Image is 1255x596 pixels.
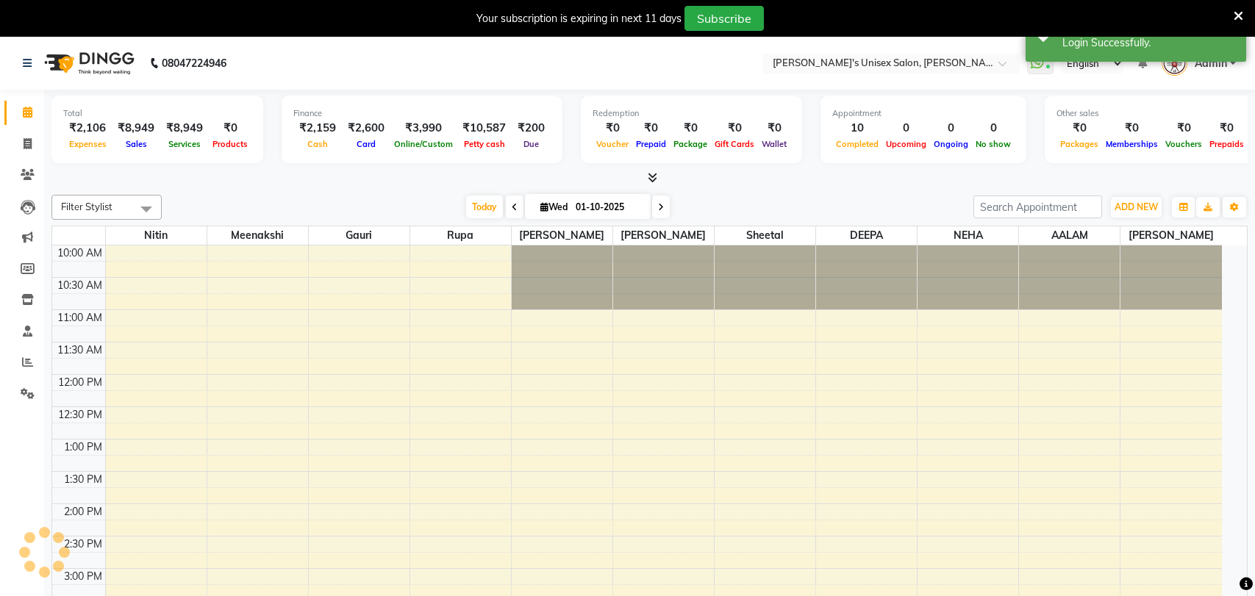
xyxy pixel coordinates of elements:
div: 3:00 PM [61,569,105,584]
span: Filter Stylist [61,201,112,212]
b: 08047224946 [162,43,226,84]
span: Sales [122,139,151,149]
span: Expenses [65,139,110,149]
span: NEHA [918,226,1018,245]
div: 0 [882,120,930,137]
div: Total [63,107,251,120]
div: ₹2,159 [293,120,342,137]
span: Gift Cards [711,139,758,149]
div: 1:00 PM [61,439,105,455]
img: Admin [1162,50,1187,76]
span: Prepaid [632,139,670,149]
span: ADD NEW [1115,201,1158,212]
span: AALAM [1019,226,1120,245]
span: Due [520,139,543,149]
span: DEEPA [816,226,917,245]
div: 12:00 PM [55,375,105,390]
span: No show [972,139,1015,149]
span: Today [466,195,503,218]
div: 10:30 AM [54,278,105,293]
div: ₹0 [758,120,790,137]
span: Admin [1195,56,1227,71]
div: ₹3,990 [390,120,457,137]
div: ₹200 [512,120,551,137]
span: [PERSON_NAME] [1120,226,1222,245]
div: 0 [930,120,972,137]
span: Packages [1056,139,1102,149]
button: Subscribe [684,6,764,31]
div: ₹2,106 [63,120,112,137]
div: ₹0 [1206,120,1248,137]
div: 1:30 PM [61,472,105,487]
span: Upcoming [882,139,930,149]
span: Voucher [593,139,632,149]
span: Cash [304,139,332,149]
div: Redemption [593,107,790,120]
span: Rupa [410,226,511,245]
input: 2025-10-01 [571,196,645,218]
div: 2:30 PM [61,536,105,552]
div: ₹0 [632,120,670,137]
div: 0 [972,120,1015,137]
span: Gauri [309,226,410,245]
button: ADD NEW [1111,197,1162,218]
div: ₹0 [593,120,632,137]
span: Petty cash [460,139,509,149]
span: Meenakshi [207,226,308,245]
div: 10 [832,120,882,137]
div: 10:00 AM [54,245,105,261]
span: Wed [537,201,571,212]
div: Login Successfully. [1062,35,1235,51]
div: ₹2,600 [342,120,390,137]
div: 11:00 AM [54,310,105,326]
div: Appointment [832,107,1015,120]
div: ₹0 [1102,120,1162,137]
div: 2:00 PM [61,504,105,520]
span: Memberships [1102,139,1162,149]
span: Services [165,139,204,149]
input: Search Appointment [973,195,1102,218]
span: Ongoing [930,139,972,149]
div: ₹8,949 [160,120,209,137]
div: ₹8,949 [112,120,160,137]
div: ₹0 [1056,120,1102,137]
div: Your subscription is expiring in next 11 days [476,11,682,26]
div: ₹0 [1162,120,1206,137]
div: ₹10,587 [457,120,512,137]
div: Finance [293,107,551,120]
div: ₹0 [670,120,711,137]
span: Online/Custom [390,139,457,149]
div: ₹0 [711,120,758,137]
span: Card [353,139,379,149]
div: ₹0 [209,120,251,137]
div: 12:30 PM [55,407,105,423]
iframe: chat widget [1193,537,1240,581]
img: logo [37,43,138,84]
span: Nitin [106,226,207,245]
span: Package [670,139,711,149]
span: Prepaids [1206,139,1248,149]
span: [PERSON_NAME] [613,226,714,245]
span: Sheetal [715,226,815,245]
span: Products [209,139,251,149]
span: Wallet [758,139,790,149]
span: Completed [832,139,882,149]
span: [PERSON_NAME] [512,226,612,245]
span: Vouchers [1162,139,1206,149]
div: 11:30 AM [54,342,105,358]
